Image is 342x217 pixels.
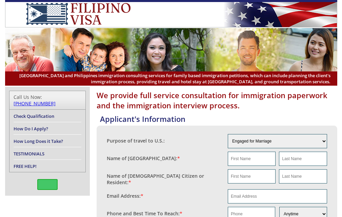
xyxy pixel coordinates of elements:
label: Email Address: [107,193,143,199]
a: [PHONE_NUMBER] [14,100,56,107]
a: FREE HELP! [14,163,37,169]
input: Last Name [279,152,327,166]
a: Check Qualification [14,113,54,119]
input: Last Name [279,169,327,183]
label: Name of [DEMOGRAPHIC_DATA] Citizen or Resident: [107,173,221,186]
label: Name of [GEOGRAPHIC_DATA]: [107,155,180,161]
label: Purpose of travel to U.S.: [107,137,165,144]
a: How Long Does it Take? [14,138,63,144]
span: [GEOGRAPHIC_DATA] and Philippines immigration consulting services for family based immigration pe... [12,72,330,85]
h4: Applicant's Information [100,114,337,124]
input: First Name [228,152,276,166]
h1: We provide full service consultation for immigration paperwork and the immigration interview proc... [97,90,337,110]
input: First Name [228,169,276,183]
div: Call Us Now: [14,94,81,107]
a: How Do I Apply? [14,126,48,132]
label: Phone and Best Time To Reach: [107,210,182,217]
a: TESTIMONIALS [14,151,44,157]
input: Email Address [228,189,327,203]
